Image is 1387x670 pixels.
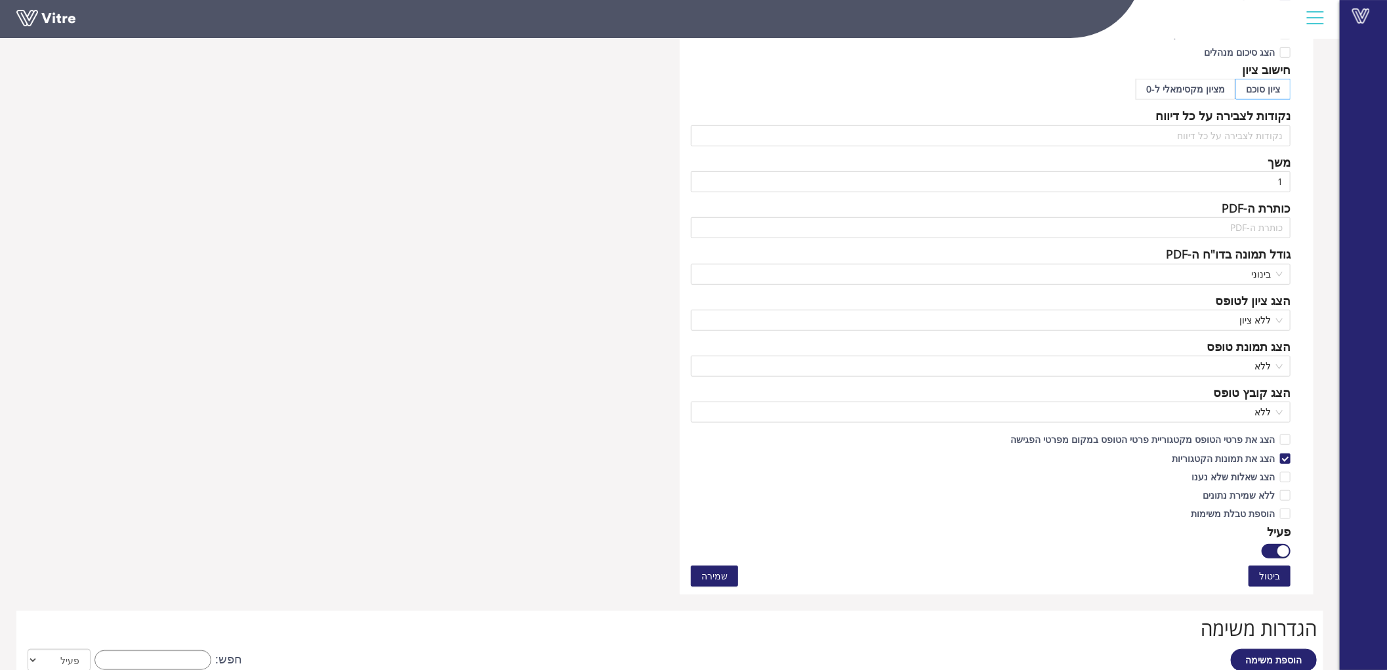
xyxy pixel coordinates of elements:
button: שמירה [691,566,738,587]
span: בינוני [699,264,1283,284]
span: הצג שאלות שלא נענו [1186,471,1280,483]
span: מציון מקסימאלי ל-0 [1146,83,1225,95]
span: ללא ציון [699,310,1283,330]
span: הצג סיכום מנהלים [1199,46,1280,58]
span: הצג את תמונות הקטגוריות [1167,452,1280,465]
div: פעיל [1267,522,1291,541]
div: הצג קובץ טופס [1213,383,1291,402]
div: הצג ציון לטופס [1215,291,1291,310]
div: חישוב ציון [1242,60,1291,79]
button: ביטול [1249,566,1291,587]
span: ציון סוכם [1246,83,1280,95]
label: חפש: [91,650,242,670]
div: הצג תמונת טופס [1207,337,1291,356]
div: כותרת ה-PDF [1222,199,1291,217]
span: ללא [699,402,1283,422]
div: משך [1268,153,1291,171]
span: שמירה [701,569,728,583]
div: גודל תמונה בדו"ח ה-PDF [1166,245,1291,263]
h2: הגדרות משימה [23,618,1317,639]
span: אפשר יצירה של טופס נוסף מאותו הסוג [1117,28,1280,40]
input: נקודות לצבירה על כל דיווח [691,125,1291,146]
span: הוספת טבלת משימות [1186,507,1280,520]
span: ביטול [1259,569,1280,583]
input: חפש: [94,650,211,670]
span: ללא שמירת נתונים [1197,489,1280,501]
span: הצג את פרטי הטופס מקטגוריית פרטי הטופס במקום מפרטי הפגישה [1005,433,1280,446]
input: משך [691,171,1291,192]
input: כותרת ה-PDF [691,217,1291,238]
span: ללא [699,356,1283,376]
span: הוספת משימה [1246,654,1302,666]
div: נקודות לצבירה על כל דיווח [1155,106,1291,125]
